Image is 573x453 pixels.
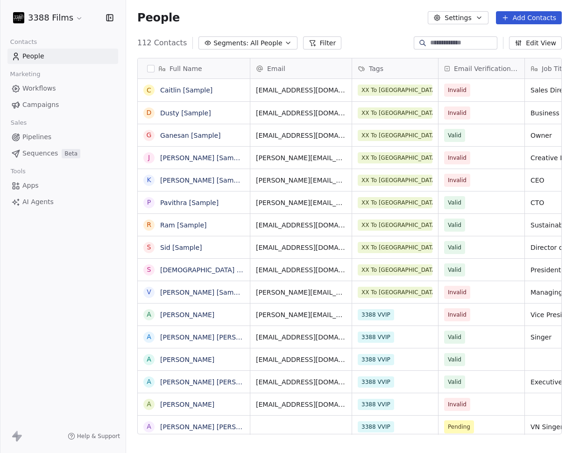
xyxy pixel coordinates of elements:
div: R [147,220,151,230]
span: [EMAIL_ADDRESS][DOMAIN_NAME] [256,243,346,252]
span: 3388 VVIP [358,354,394,365]
span: 3388 VVIP [358,399,394,410]
span: Invalid [448,85,467,95]
span: Valid [448,377,461,387]
span: Valid [448,355,461,364]
span: 3388 VVIP [358,376,394,388]
a: Apps [7,178,118,193]
button: Filter [303,36,342,50]
span: [EMAIL_ADDRESS][DOMAIN_NAME] [256,220,346,230]
a: Dusty [Sample] [160,109,211,117]
span: Sales [7,116,31,130]
span: Workflows [22,84,56,93]
div: K [147,175,151,185]
span: Invalid [448,310,467,319]
a: [PERSON_NAME] [160,311,214,319]
span: [PERSON_NAME][EMAIL_ADDRESS][DOMAIN_NAME] [256,153,346,163]
span: All People [250,38,282,48]
span: [EMAIL_ADDRESS][DOMAIN_NAME] [256,355,346,364]
span: Invalid [448,153,467,163]
img: 3388Films_Logo_White.jpg [13,12,24,23]
a: Sid [Sample] [160,244,202,251]
span: XX To [GEOGRAPHIC_DATA] [358,85,432,96]
span: [EMAIL_ADDRESS][DOMAIN_NAME] [256,333,346,342]
span: Contacts [6,35,41,49]
span: Valid [448,131,461,140]
div: a [147,399,151,409]
a: People [7,49,118,64]
span: Tools [7,164,29,178]
span: 3388 VVIP [358,309,394,320]
span: Pipelines [22,132,51,142]
a: [DEMOGRAPHIC_DATA] [Sample] [160,266,266,274]
span: [EMAIL_ADDRESS][DOMAIN_NAME] [256,108,346,118]
div: Tags [352,58,438,78]
a: Campaigns [7,97,118,113]
span: Job Title [542,64,568,73]
a: AI Agents [7,194,118,210]
span: XX To [GEOGRAPHIC_DATA] [358,175,432,186]
div: Email [250,58,352,78]
span: Tags [369,64,383,73]
span: [PERSON_NAME][EMAIL_ADDRESS][DOMAIN_NAME] [256,176,346,185]
span: 3388 Films [28,12,73,24]
span: 3388 VVIP [358,332,394,343]
div: J [148,153,150,163]
button: Settings [428,11,488,24]
span: [PERSON_NAME][EMAIL_ADDRESS][DOMAIN_NAME] [256,310,346,319]
div: a [147,332,151,342]
span: Apps [22,181,39,191]
div: P [147,198,151,207]
a: [PERSON_NAME] [PERSON_NAME] [160,423,271,431]
a: Caitlin [Sample] [160,86,212,94]
span: People [137,11,180,25]
span: Valid [448,333,461,342]
div: a [147,377,151,387]
span: AI Agents [22,197,54,207]
div: grid [138,79,250,435]
span: XX To [GEOGRAPHIC_DATA] [358,130,432,141]
a: Help & Support [68,432,120,440]
span: [EMAIL_ADDRESS][DOMAIN_NAME] [256,400,346,409]
span: Email [267,64,285,73]
a: Ganesan [Sample] [160,132,221,139]
div: G [147,130,152,140]
span: [EMAIL_ADDRESS][DOMAIN_NAME] [256,131,346,140]
a: [PERSON_NAME] [Sample] [160,154,246,162]
button: Add Contacts [496,11,562,24]
span: Full Name [170,64,202,73]
span: Email Verification Status [454,64,519,73]
span: Valid [448,220,461,230]
a: Pipelines [7,129,118,145]
span: [EMAIL_ADDRESS][DOMAIN_NAME] [256,265,346,275]
button: 3388 Films [11,10,85,26]
span: Invalid [448,176,467,185]
div: C [147,85,151,95]
span: People [22,51,44,61]
span: Invalid [448,400,467,409]
div: S [147,265,151,275]
span: Help & Support [77,432,120,440]
span: [PERSON_NAME][EMAIL_ADDRESS][DOMAIN_NAME] [256,288,346,297]
span: Campaigns [22,100,59,110]
span: Segments: [213,38,248,48]
span: [EMAIL_ADDRESS][DOMAIN_NAME] [256,377,346,387]
div: S [147,242,151,252]
span: [PERSON_NAME][EMAIL_ADDRESS][DOMAIN_NAME] [256,198,346,207]
span: Valid [448,198,461,207]
span: XX To [GEOGRAPHIC_DATA] [358,197,432,208]
span: XX To [GEOGRAPHIC_DATA] [358,287,432,298]
a: [PERSON_NAME] [PERSON_NAME] [160,378,271,386]
button: Edit View [509,36,562,50]
span: Marketing [6,67,44,81]
span: [EMAIL_ADDRESS][DOMAIN_NAME] [256,85,346,95]
div: V [147,287,151,297]
div: Full Name [138,58,250,78]
div: D [147,108,152,118]
a: Pavithra [Sample] [160,199,219,206]
a: Workflows [7,81,118,96]
span: XX To [GEOGRAPHIC_DATA] [358,219,432,231]
span: XX To [GEOGRAPHIC_DATA] [358,242,432,253]
a: Ram [Sample] [160,221,207,229]
span: Valid [448,243,461,252]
